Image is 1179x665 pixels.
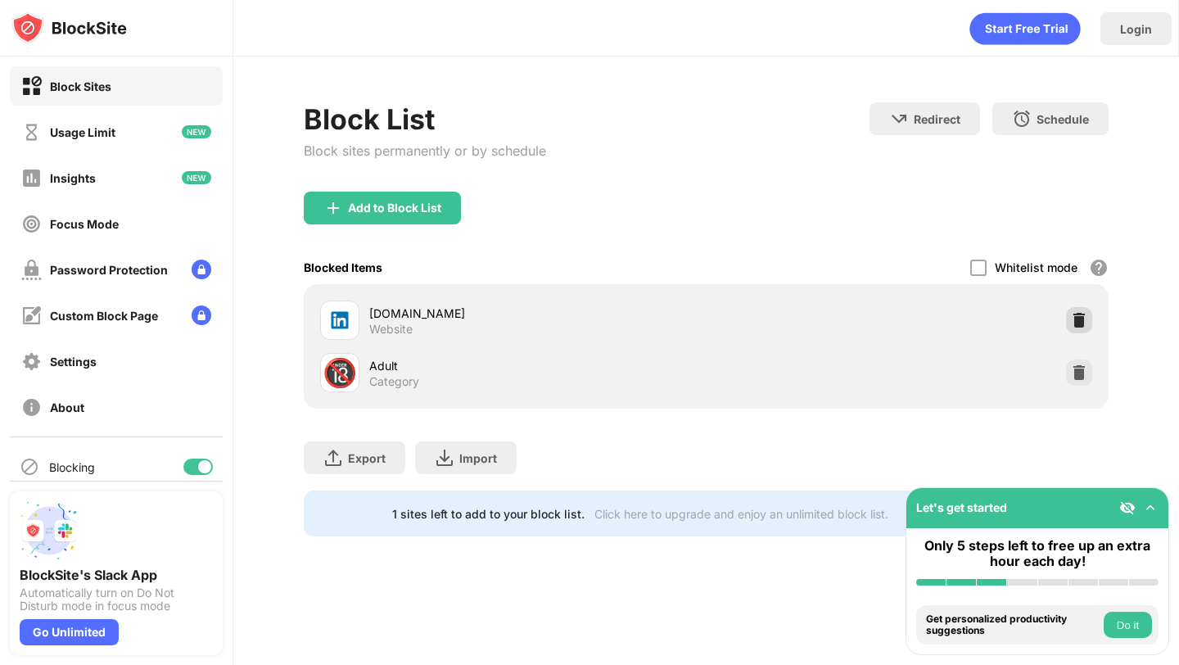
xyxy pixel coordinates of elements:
[304,260,382,274] div: Blocked Items
[21,168,42,188] img: insights-off.svg
[192,260,211,279] img: lock-menu.svg
[20,501,79,560] img: push-slack.svg
[21,122,42,142] img: time-usage-off.svg
[323,356,357,390] div: 🔞
[995,260,1077,274] div: Whitelist mode
[916,538,1159,569] div: Only 5 steps left to free up an extra hour each day!
[21,397,42,418] img: about-off.svg
[926,613,1100,637] div: Get personalized productivity suggestions
[192,305,211,325] img: lock-menu.svg
[20,619,119,645] div: Go Unlimited
[969,12,1081,45] div: animation
[1120,22,1152,36] div: Login
[182,125,211,138] img: new-icon.svg
[21,305,42,326] img: customize-block-page-off.svg
[914,112,960,126] div: Redirect
[459,451,497,465] div: Import
[50,79,111,93] div: Block Sites
[330,310,350,330] img: favicons
[20,457,39,477] img: blocking-icon.svg
[50,171,96,185] div: Insights
[348,201,441,215] div: Add to Block List
[21,214,42,234] img: focus-off.svg
[1119,500,1136,516] img: eye-not-visible.svg
[50,263,168,277] div: Password Protection
[916,500,1007,514] div: Let's get started
[348,451,386,465] div: Export
[50,355,97,369] div: Settings
[1104,612,1152,638] button: Do it
[49,460,95,474] div: Blocking
[50,217,119,231] div: Focus Mode
[21,76,42,97] img: block-on.svg
[21,351,42,372] img: settings-off.svg
[304,102,546,136] div: Block List
[1142,500,1159,516] img: omni-setup-toggle.svg
[20,586,213,613] div: Automatically turn on Do Not Disturb mode in focus mode
[369,305,706,322] div: [DOMAIN_NAME]
[392,507,585,521] div: 1 sites left to add to your block list.
[594,507,888,521] div: Click here to upgrade and enjoy an unlimited block list.
[50,400,84,414] div: About
[1037,112,1089,126] div: Schedule
[369,322,413,337] div: Website
[182,171,211,184] img: new-icon.svg
[304,142,546,159] div: Block sites permanently or by schedule
[50,125,115,139] div: Usage Limit
[50,309,158,323] div: Custom Block Page
[11,11,127,44] img: logo-blocksite.svg
[369,374,419,389] div: Category
[20,567,213,583] div: BlockSite's Slack App
[21,260,42,280] img: password-protection-off.svg
[369,357,706,374] div: Adult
